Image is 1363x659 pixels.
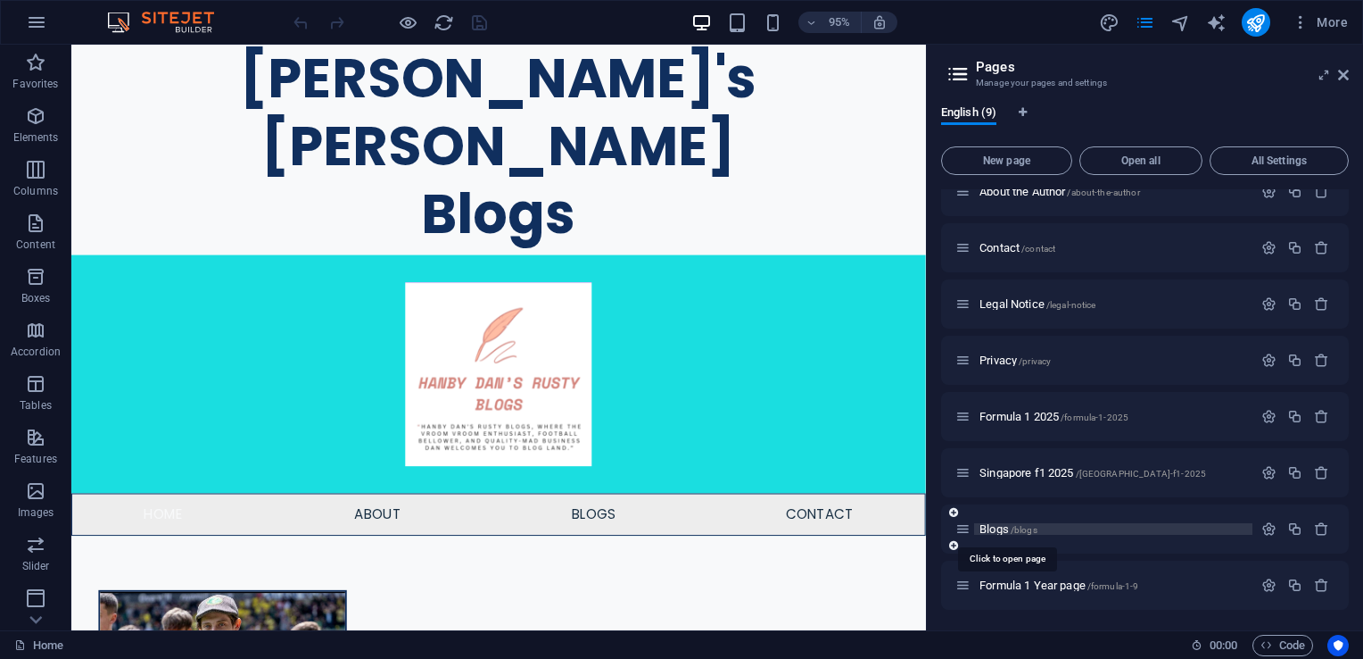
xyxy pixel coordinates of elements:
div: Duplicate [1287,184,1302,199]
div: Duplicate [1287,578,1302,593]
i: On resize automatically adjust zoom level to fit chosen device. [871,14,888,30]
span: /legal-notice [1046,300,1096,310]
h3: Manage your pages and settings [976,75,1313,91]
button: Code [1252,635,1313,656]
div: Legal Notice/legal-notice [974,298,1252,310]
div: Settings [1261,409,1276,424]
h6: 95% [825,12,854,33]
div: Settings [1261,578,1276,593]
div: Duplicate [1287,240,1302,255]
span: Click to open page [979,354,1051,367]
button: More [1285,8,1355,37]
button: Usercentrics [1327,635,1349,656]
span: Click to open page [979,466,1206,480]
div: Remove [1314,465,1329,480]
p: Images [18,505,54,520]
p: Tables [20,398,52,413]
span: Click to open page [979,241,1055,254]
div: Remove [1314,184,1329,199]
button: All Settings [1210,146,1349,175]
div: Contact/contact [974,242,1252,254]
button: navigator [1170,12,1192,33]
div: Duplicate [1287,521,1302,537]
span: All Settings [1218,155,1341,166]
span: 00 00 [1210,635,1237,656]
p: Favorites [12,77,58,91]
span: /[GEOGRAPHIC_DATA]-f1-2025 [1076,469,1207,479]
div: Privacy/privacy [974,355,1252,366]
button: pages [1135,12,1156,33]
div: Settings [1261,353,1276,368]
span: Click to open page [979,579,1138,592]
div: Formula 1 Year page/formula-1-9 [974,580,1252,591]
span: /about-the-author [1067,188,1139,197]
button: New page [941,146,1072,175]
i: Navigator [1170,13,1191,33]
div: Blogs/blogs [974,523,1252,535]
span: : [1222,638,1225,652]
div: Remove [1314,409,1329,424]
span: Click to open page [979,185,1140,198]
img: Editor Logo [103,12,236,33]
span: /privacy [1019,356,1051,366]
div: Singapore f1 2025/[GEOGRAPHIC_DATA]-f1-2025 [974,467,1252,479]
span: Click to open page [979,410,1128,423]
p: Boxes [21,291,51,305]
h2: Pages [976,59,1349,75]
p: Elements [13,130,59,145]
div: Duplicate [1287,353,1302,368]
button: design [1099,12,1120,33]
i: Pages (Ctrl+Alt+S) [1135,13,1155,33]
div: Duplicate [1287,296,1302,312]
div: Remove [1314,578,1329,593]
div: Settings [1261,184,1276,199]
i: Reload page [434,13,454,33]
div: Duplicate [1287,465,1302,480]
span: /formula-1-9 [1087,581,1139,591]
span: /contact [1021,244,1055,254]
button: publish [1242,8,1270,37]
div: Settings [1261,296,1276,312]
span: English (9) [941,102,996,127]
h6: Session time [1191,635,1238,656]
div: Settings [1261,240,1276,255]
div: Settings [1261,465,1276,480]
div: Remove [1314,353,1329,368]
i: AI Writer [1206,13,1227,33]
button: text_generator [1206,12,1227,33]
span: More [1292,13,1348,31]
span: Click to open page [979,297,1095,311]
p: Slider [22,559,50,573]
div: Remove [1314,521,1329,537]
span: /formula-1-2025 [1061,413,1128,422]
span: Blogs [979,522,1037,536]
button: Click here to leave preview mode and continue editing [397,12,418,33]
div: Duplicate [1287,409,1302,424]
div: Formula 1 2025/formula-1-2025 [974,411,1252,422]
button: 95% [798,12,862,33]
span: New page [949,155,1064,166]
div: Remove [1314,240,1329,255]
span: Code [1260,635,1305,656]
div: Settings [1261,521,1276,537]
button: reload [433,12,454,33]
div: Language Tabs [941,105,1349,139]
span: /blogs [1011,525,1037,535]
a: Click to cancel selection. Double-click to open Pages [14,635,63,656]
span: Open all [1087,155,1194,166]
div: About the Author/about-the-author [974,186,1252,197]
div: Remove [1314,296,1329,312]
p: Columns [13,184,58,198]
p: Content [16,238,55,252]
p: Features [14,452,57,466]
button: Open all [1079,146,1202,175]
p: Accordion [11,345,61,359]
